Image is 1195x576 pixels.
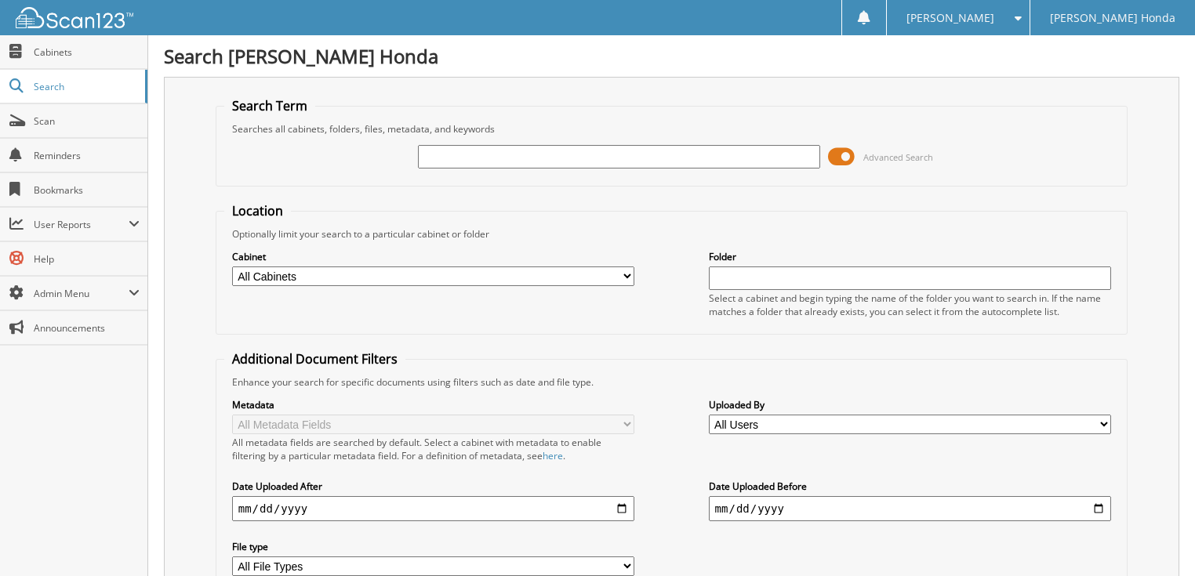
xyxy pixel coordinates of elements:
[709,250,1112,263] label: Folder
[34,218,129,231] span: User Reports
[709,496,1112,521] input: end
[709,480,1112,493] label: Date Uploaded Before
[224,202,291,219] legend: Location
[34,45,140,59] span: Cabinets
[232,436,635,462] div: All metadata fields are searched by default. Select a cabinet with metadata to enable filtering b...
[16,7,133,28] img: scan123-logo-white.svg
[709,398,1112,411] label: Uploaded By
[224,227,1120,241] div: Optionally limit your search to a particular cabinet or folder
[224,350,405,368] legend: Additional Document Filters
[34,287,129,300] span: Admin Menu
[224,97,315,114] legend: Search Term
[232,480,635,493] label: Date Uploaded After
[34,114,140,128] span: Scan
[543,449,563,462] a: here
[34,321,140,335] span: Announcements
[34,252,140,266] span: Help
[863,151,933,163] span: Advanced Search
[232,398,635,411] label: Metadata
[1050,13,1175,23] span: [PERSON_NAME] Honda
[232,250,635,263] label: Cabinet
[34,149,140,162] span: Reminders
[232,496,635,521] input: start
[906,13,994,23] span: [PERSON_NAME]
[164,43,1179,69] h1: Search [PERSON_NAME] Honda
[34,80,137,93] span: Search
[224,375,1120,389] div: Enhance your search for specific documents using filters such as date and file type.
[232,540,635,553] label: File type
[224,122,1120,136] div: Searches all cabinets, folders, files, metadata, and keywords
[34,183,140,197] span: Bookmarks
[709,292,1112,318] div: Select a cabinet and begin typing the name of the folder you want to search in. If the name match...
